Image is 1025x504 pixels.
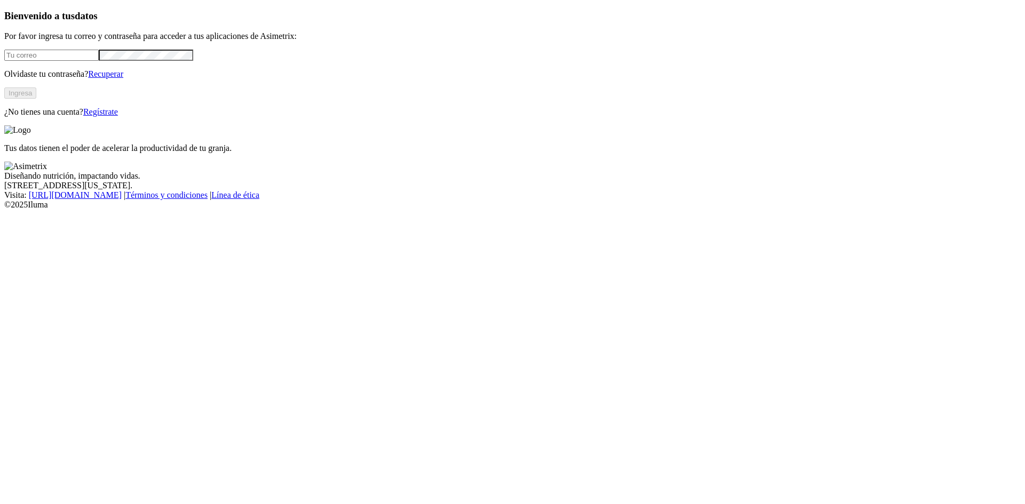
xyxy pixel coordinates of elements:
[4,200,1021,210] div: © 2025 Iluma
[4,87,36,99] button: Ingresa
[4,125,31,135] img: Logo
[4,31,1021,41] p: Por favor ingresa tu correo y contraseña para acceder a tus aplicaciones de Asimetrix:
[4,181,1021,190] div: [STREET_ADDRESS][US_STATE].
[4,190,1021,200] div: Visita : | |
[4,107,1021,117] p: ¿No tienes una cuenta?
[75,10,98,21] span: datos
[211,190,259,199] a: Línea de ética
[4,50,99,61] input: Tu correo
[29,190,122,199] a: [URL][DOMAIN_NAME]
[4,162,47,171] img: Asimetrix
[4,10,1021,22] h3: Bienvenido a tus
[4,69,1021,79] p: Olvidaste tu contraseña?
[4,143,1021,153] p: Tus datos tienen el poder de acelerar la productividad de tu granja.
[88,69,123,78] a: Recuperar
[125,190,208,199] a: Términos y condiciones
[83,107,118,116] a: Regístrate
[4,171,1021,181] div: Diseñando nutrición, impactando vidas.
